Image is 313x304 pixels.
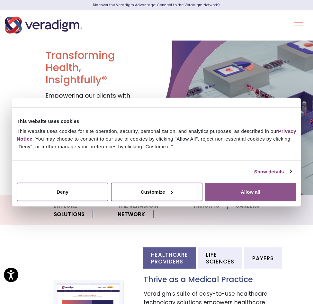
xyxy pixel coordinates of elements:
[17,117,296,125] div: This website uses cookies
[111,183,202,201] button: Customize
[46,91,130,146] span: Empowering our clients with trusted data, insights, and solutions to help reduce costs and improv...
[244,247,282,269] li: Payers
[144,275,267,284] h3: Thrive as a Medical Practice
[218,2,220,7] span: Learn More
[93,2,220,7] a: Discover the Veradigm Advantage: Connect to the Veradigm NetworkLearn More
[17,183,108,201] button: Deny
[46,198,110,223] a: Explore Solutions
[143,247,196,269] li: Healthcare Providers
[46,49,132,86] h1: Transforming Health, Insightfully®
[5,14,82,36] img: Veradigm logo
[205,183,296,201] button: Allow all
[110,198,186,223] a: The Veradigm Network
[17,128,296,142] a: Privacy Notice
[17,127,296,151] div: This website uses cookies for site operation, security, personalization, and analytics purposes, ...
[294,17,303,33] button: Toggle Navigation Menu
[254,168,291,175] a: Show details
[198,247,242,269] li: Life Sciences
